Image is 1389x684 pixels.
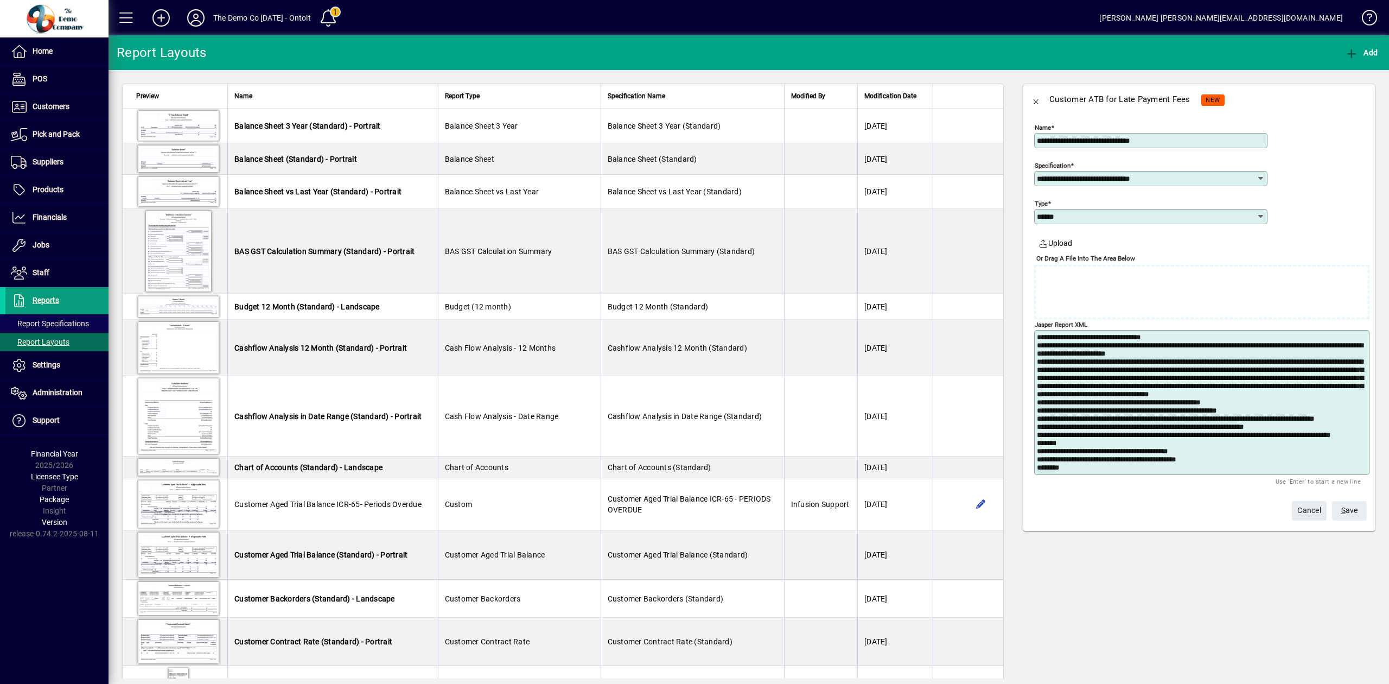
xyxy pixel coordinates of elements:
[5,259,109,287] a: Staff
[33,213,67,221] span: Financials
[234,90,431,102] div: Name
[234,122,381,130] span: Balance Sheet 3 Year (Standard) - Portrait
[445,463,508,472] span: Chart of Accounts
[857,530,933,580] td: [DATE]
[608,637,732,646] span: Customer Contract Rate (Standard)
[864,90,916,102] span: Modification Date
[445,594,521,603] span: Customer Backorders
[234,550,407,559] span: Customer Aged Trial Balance (Standard) - Portrait
[5,314,109,333] a: Report Specifications
[445,637,530,646] span: Customer Contract Rate
[5,176,109,204] a: Products
[33,185,63,194] span: Products
[445,155,494,163] span: Balance Sheet
[33,360,60,369] span: Settings
[33,416,60,425] span: Support
[1035,162,1071,169] mat-label: Specification
[42,518,67,527] span: Version
[1035,124,1051,131] mat-label: Name
[1049,91,1190,108] div: Customer ATB for Late Payment Fees
[857,618,933,666] td: [DATE]
[1206,97,1220,104] span: NEW
[445,90,480,102] span: Report Type
[136,90,159,102] span: Preview
[1345,48,1378,57] span: Add
[31,472,78,481] span: Licensee Type
[445,187,539,196] span: Balance Sheet vs Last Year
[608,594,724,603] span: Customer Backorders (Standard)
[33,268,49,277] span: Staff
[608,90,665,102] span: Specification Name
[5,333,109,351] a: Report Layouts
[234,247,415,256] span: BAS GST Calculation Summary (Standard) - Portrait
[33,102,69,111] span: Customers
[608,302,709,311] span: Budget 12 Month (Standard)
[234,637,392,646] span: Customer Contract Rate (Standard) - Portrait
[5,204,109,231] a: Financials
[213,9,311,27] div: The Demo Co [DATE] - Ontoit
[11,338,69,346] span: Report Layouts
[1341,506,1346,515] span: S
[5,38,109,65] a: Home
[857,143,933,175] td: [DATE]
[857,478,933,530] td: [DATE]
[791,500,850,509] span: Infusion Support
[33,47,53,55] span: Home
[445,550,545,559] span: Customer Aged Trial Balance
[857,376,933,457] td: [DATE]
[1332,501,1367,521] button: Save
[608,344,747,352] span: Cashflow Analysis 12 Month (Standard)
[1276,475,1361,487] mat-hint: Use 'Enter' to start a new line
[445,412,559,421] span: Cash Flow Analysis - Date Range
[5,121,109,148] a: Pick and Pack
[33,240,49,249] span: Jobs
[608,90,778,102] div: Specification Name
[445,90,594,102] div: Report Type
[234,463,383,472] span: Chart of Accounts (Standard) - Landscape
[857,109,933,143] td: [DATE]
[31,449,78,458] span: Financial Year
[1038,238,1072,249] span: Upload
[33,157,63,166] span: Suppliers
[1342,43,1380,62] button: Add
[864,90,926,102] div: Modification Date
[857,209,933,294] td: [DATE]
[144,8,179,28] button: Add
[234,90,252,102] span: Name
[5,66,109,93] a: POS
[608,155,697,163] span: Balance Sheet (Standard)
[791,90,825,102] span: Modified By
[608,247,755,256] span: BAS GST Calculation Summary (Standard)
[1297,502,1321,520] span: Cancel
[608,122,721,130] span: Balance Sheet 3 Year (Standard)
[234,155,357,163] span: Balance Sheet (Standard) - Portrait
[608,412,762,421] span: Cashflow Analysis in Date Range (Standard)
[234,500,422,509] span: Customer Aged Trial Balance ICR-65- Periods Overdue
[5,407,109,434] a: Support
[445,122,518,130] span: Balance Sheet 3 Year
[33,388,82,397] span: Administration
[5,149,109,176] a: Suppliers
[445,344,556,352] span: Cash Flow Analysis - 12 Months
[234,412,422,421] span: Cashflow Analysis in Date Range (Standard) - Portrait
[608,550,748,559] span: Customer Aged Trial Balance (Standard)
[857,580,933,618] td: [DATE]
[857,294,933,320] td: [DATE]
[1099,9,1343,27] div: [PERSON_NAME] [PERSON_NAME][EMAIL_ADDRESS][DOMAIN_NAME]
[445,500,473,509] span: Custom
[234,302,380,311] span: Budget 12 Month (Standard) - Landscape
[234,187,402,196] span: Balance Sheet vs Last Year (Standard) - Portrait
[5,352,109,379] a: Settings
[33,74,47,83] span: POS
[608,495,771,514] span: Customer Aged Trial Balance ICR-65 - PERIODS OVERDUE
[179,8,213,28] button: Profile
[1035,200,1048,207] mat-label: Type
[5,232,109,259] a: Jobs
[1023,86,1049,112] button: Back
[11,319,89,328] span: Report Specifications
[1341,502,1358,520] span: ave
[234,344,407,352] span: Cashflow Analysis 12 Month (Standard) - Portrait
[33,130,80,138] span: Pick and Pack
[857,175,933,209] td: [DATE]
